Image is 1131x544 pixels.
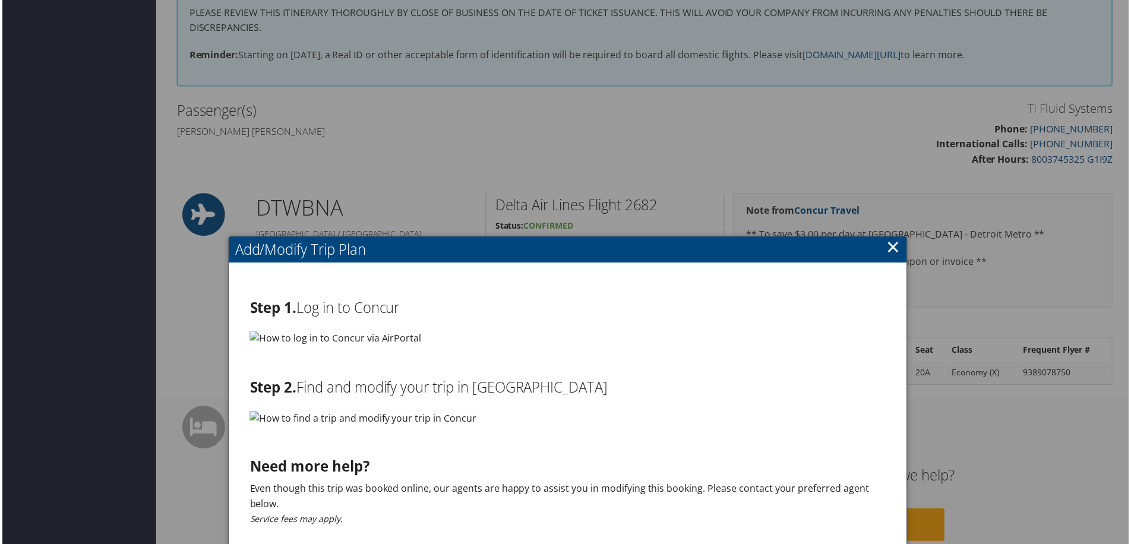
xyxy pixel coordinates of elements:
[248,379,295,398] strong: Step 2.
[248,299,887,319] h2: Log in to Concur
[888,236,902,260] a: ×
[248,379,887,399] h2: Find and modify your trip in [GEOGRAPHIC_DATA]
[248,483,887,529] p: Even though this trip was booked online, our agents are happy to assist you in modifying this boo...
[248,412,476,427] img: How to find a trip and modify your trip in Concur
[248,332,421,347] img: How to log in to Concur via AirPortal
[228,238,908,264] h2: Add/Modify Trip Plan
[248,458,368,478] strong: Need more help?
[248,515,342,527] em: Service fees may apply.
[248,299,295,318] strong: Step 1.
